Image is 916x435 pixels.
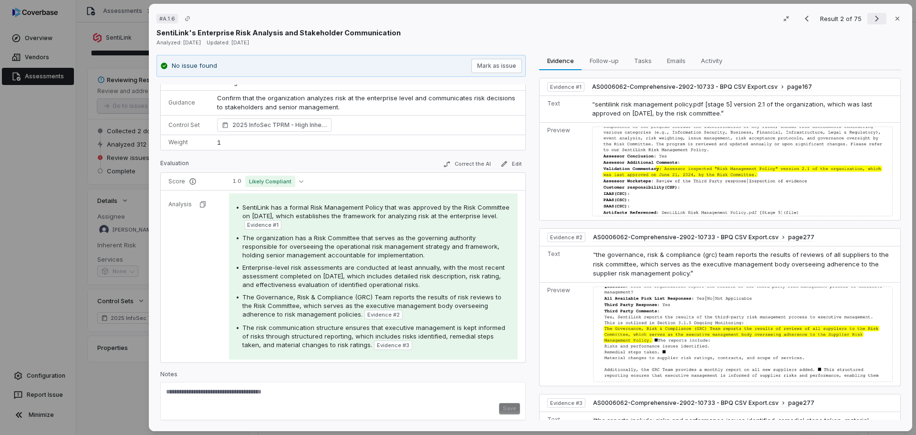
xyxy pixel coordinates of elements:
span: Tasks [630,54,656,67]
button: Mark as issue [471,59,522,73]
p: Analysis [168,201,192,208]
span: Evidence # 3 [377,341,409,349]
span: Evidence # 2 [367,311,400,318]
td: Preview [540,282,589,386]
span: SentiLink has a formal Risk Management Policy that was approved by the Risk Committee on [DATE], ... [242,203,510,220]
button: Next result [867,13,886,24]
span: Enterprise-level risk assessments are conducted at least annually, with the most recent assessmen... [242,264,505,288]
p: Score [168,178,214,185]
span: The organization has a Risk Committee that serves as the governing authority responsible for over... [242,234,500,259]
span: 2025 InfoSec TPRM - High Inherent Risk (TruSight Supported) Enterprise Risk Management [232,120,327,130]
p: SentiLink's Enterprise Risk Analysis and Stakeholder Communication [156,28,401,38]
p: Result 2 of 75 [820,13,864,24]
button: Previous result [797,13,816,24]
span: AS0006062-Comprehensive-2902-10733 - BPQ CSV Export.csv [592,83,778,91]
span: Evidence # 2 [550,233,583,241]
span: The Governance, Risk & Compliance (GRC) Team reports the results of risk reviews to the Risk Comm... [242,293,501,318]
p: Guidance [168,99,202,106]
p: Evaluation [160,159,189,171]
button: AS0006062-Comprehensive-2902-10733 - BPQ CSV Export.csvpage277 [593,233,814,242]
span: Likely Compliant [245,176,295,187]
span: Emails [663,54,689,67]
button: AS0006062-Comprehensive-2902-10733 - BPQ CSV Export.csvpage277 [593,399,814,407]
span: Analyzed: [DATE] [156,39,201,46]
span: 1 [217,138,221,146]
span: page 167 [787,83,812,91]
span: AS0006062-Comprehensive-2902-10733 - BPQ CSV Export.csv [593,399,779,407]
span: Activity [697,54,726,67]
span: page 277 [788,399,814,407]
span: The risk communication structure ensures that executive management is kept informed of risks thro... [242,324,505,349]
span: Evidence # 1 [247,221,279,229]
span: page 277 [788,233,814,241]
button: Copy link [179,10,196,27]
p: Control Set [168,121,202,129]
p: Weight [168,138,202,146]
span: “the governance, risk & compliance (grc) team reports the results of reviews of all suppliers to ... [593,251,889,277]
span: Follow-up [586,54,623,67]
span: Evidence [543,54,578,67]
span: “sentilink risk management policy.pdf [stage 5] version 2.1 of the organization, which was last a... [592,100,872,117]
span: AS0006062-Comprehensive-2902-10733 - BPQ CSV Export.csv [593,233,779,241]
p: No issue found [172,61,217,71]
td: Preview [540,122,588,220]
td: Text [540,95,588,122]
button: AS0006062-Comprehensive-2902-10733 - BPQ CSV Export.csvpage167 [592,83,812,91]
p: Notes [160,371,526,382]
span: Evidence # 3 [550,399,583,407]
span: Updated: [DATE] [207,39,249,46]
span: # A.1.6 [159,15,175,22]
button: 1.0Likely Compliant [229,176,307,187]
td: Text [540,246,589,283]
span: Evidence # 1 [550,83,582,91]
button: Edit [497,158,526,170]
button: Correct the AI [439,159,495,170]
span: “the reports include: risks and performance issues identified, remedial steps taken, material cha... [593,416,869,434]
p: Confirm that the organization analyzes risk at the enterprise level and communicates risk decisio... [217,94,518,112]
